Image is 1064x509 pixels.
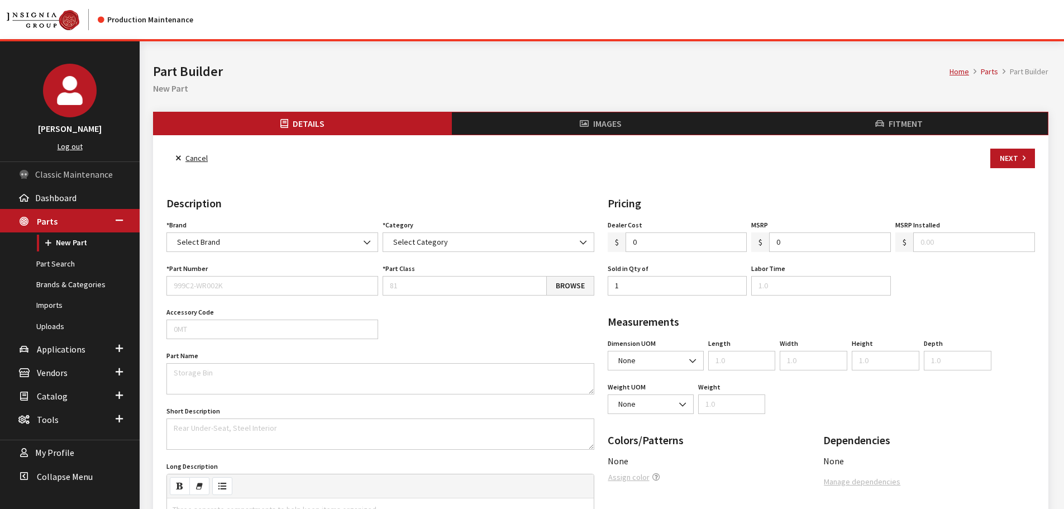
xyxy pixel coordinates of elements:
[924,351,991,370] input: 1.0
[895,232,914,252] span: $
[166,462,218,472] label: Long Description
[37,216,58,227] span: Parts
[608,232,626,252] span: $
[751,276,891,296] input: 1.0
[823,432,1035,449] h2: Dependencies
[608,432,819,449] h2: Colors/Patterns
[383,220,413,230] label: Category
[708,351,776,370] input: 1.0
[608,313,1036,330] h2: Measurements
[166,276,378,296] input: 999C2-WR002K
[58,141,83,151] a: Log out
[608,264,648,274] label: Sold in Qty of
[37,471,93,482] span: Collapse Menu
[698,382,721,392] label: Weight
[769,232,891,252] input: 65.25
[751,220,768,230] label: MSRP
[153,82,1048,95] h2: New Part
[615,398,686,410] span: None
[35,192,77,203] span: Dashboard
[608,394,694,414] span: None
[383,264,415,274] label: Part Class
[166,264,208,274] label: Part Number
[852,339,873,349] label: Height
[608,220,642,230] label: Dealer Cost
[166,351,198,361] label: Part Name
[998,66,1048,78] li: Part Builder
[852,351,919,370] input: 1.0
[35,448,74,459] span: My Profile
[43,64,97,117] img: Cheyenne Dorton
[37,367,68,378] span: Vendors
[626,232,747,252] input: 48.55
[174,236,371,248] span: Select Brand
[950,66,969,77] a: Home
[969,66,998,78] li: Parts
[166,406,220,416] label: Short Description
[166,232,378,252] span: Select Brand
[608,276,747,296] input: 1
[390,236,587,248] span: Select Category
[170,477,190,495] button: Bold (CTRL+B)
[212,477,232,495] button: Unordered list (CTRL+SHIFT+NUM7)
[7,9,98,30] a: Insignia Group logo
[608,195,1036,212] h2: Pricing
[37,344,85,355] span: Applications
[293,118,325,129] span: Details
[393,237,448,247] span: Select Category
[780,339,798,349] label: Width
[177,237,220,247] span: Select Brand
[608,382,646,392] label: Weight UOM
[37,391,68,402] span: Catalog
[751,264,785,274] label: Labor Time
[98,14,193,26] div: Production Maintenance
[35,169,113,180] span: Classic Maintenance
[7,10,79,30] img: Catalog Maintenance
[751,232,770,252] span: $
[990,149,1035,168] button: Next
[780,351,847,370] input: 1.0
[823,454,1035,468] li: None
[698,394,766,414] input: 1.0
[383,276,547,296] input: 81
[166,149,217,168] a: Cancel
[913,232,1035,252] input: 0.00
[37,414,59,425] span: Tools
[166,307,214,317] label: Accessory Code
[895,220,940,230] label: MSRP Installed
[708,339,731,349] label: Length
[189,477,209,495] button: Remove Font Style (CTRL+\)
[166,320,378,339] input: 0MT
[608,455,628,467] span: None
[166,220,187,230] label: Brand
[154,112,452,135] button: Details
[924,339,943,349] label: Depth
[383,232,594,252] span: Select Category
[608,351,704,370] span: None
[11,122,128,135] h3: [PERSON_NAME]
[615,355,696,367] span: None
[608,339,656,349] label: Dimension UOM
[153,61,950,82] h1: Part Builder
[166,195,594,212] h2: Description
[546,276,594,296] a: Browse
